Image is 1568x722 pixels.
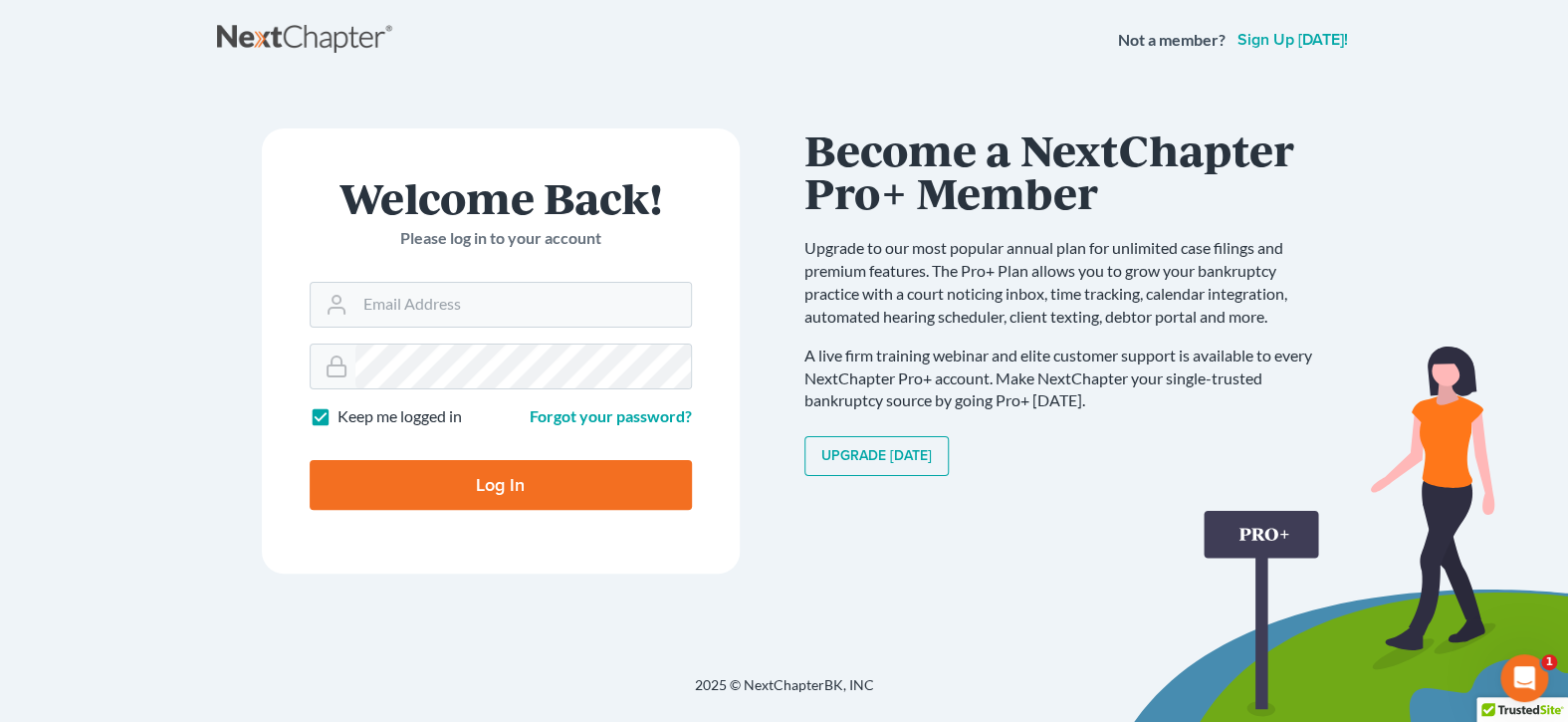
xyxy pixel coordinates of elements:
[310,227,692,250] p: Please log in to your account
[1233,32,1352,48] a: Sign up [DATE]!
[337,405,462,428] label: Keep me logged in
[530,406,692,425] a: Forgot your password?
[217,675,1352,711] div: 2025 © NextChapterBK, INC
[310,176,692,219] h1: Welcome Back!
[804,128,1332,213] h1: Become a NextChapter Pro+ Member
[804,436,949,476] a: Upgrade [DATE]
[804,237,1332,328] p: Upgrade to our most popular annual plan for unlimited case filings and premium features. The Pro+...
[310,460,692,510] input: Log In
[1118,29,1226,52] strong: Not a member?
[1541,654,1557,670] span: 1
[1500,654,1548,702] iframe: Intercom live chat
[804,345,1332,413] p: A live firm training webinar and elite customer support is available to every NextChapter Pro+ ac...
[355,283,691,327] input: Email Address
